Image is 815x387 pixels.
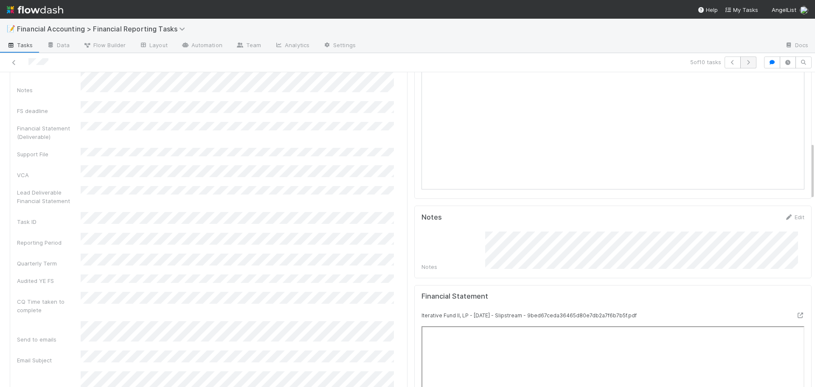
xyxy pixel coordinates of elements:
[17,259,81,268] div: Quarterly Term
[40,39,76,53] a: Data
[17,171,81,179] div: VCA
[422,213,442,222] h5: Notes
[132,39,174,53] a: Layout
[17,335,81,344] div: Send to emails
[697,6,718,14] div: Help
[17,107,81,115] div: FS deadline
[422,292,488,301] h5: Financial Statement
[725,6,758,14] a: My Tasks
[17,25,189,33] span: Financial Accounting > Financial Reporting Tasks
[778,39,815,53] a: Docs
[17,218,81,226] div: Task ID
[316,39,363,53] a: Settings
[83,41,126,49] span: Flow Builder
[229,39,268,53] a: Team
[422,263,485,271] div: Notes
[725,6,758,13] span: My Tasks
[7,3,63,17] img: logo-inverted-e16ddd16eac7371096b0.svg
[7,25,15,32] span: 📝
[800,6,808,14] img: avatar_030f5503-c087-43c2-95d1-dd8963b2926c.png
[422,312,637,319] small: Iterative Fund II, LP - [DATE] - Slipstream - 9bed67ceda36465d80e7db2a7f6b7b5f.pdf
[772,6,796,13] span: AngelList
[17,188,81,205] div: Lead Deliverable Financial Statement
[268,39,316,53] a: Analytics
[17,297,81,314] div: CQ Time taken to complete
[784,214,804,220] a: Edit
[690,58,721,66] span: 5 of 10 tasks
[17,86,81,94] div: Notes
[76,39,132,53] a: Flow Builder
[17,124,81,141] div: Financial Statement (Deliverable)
[174,39,229,53] a: Automation
[17,150,81,158] div: Support File
[7,41,33,49] span: Tasks
[17,238,81,247] div: Reporting Period
[17,277,81,285] div: Audited YE FS
[17,356,81,364] div: Email Subject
